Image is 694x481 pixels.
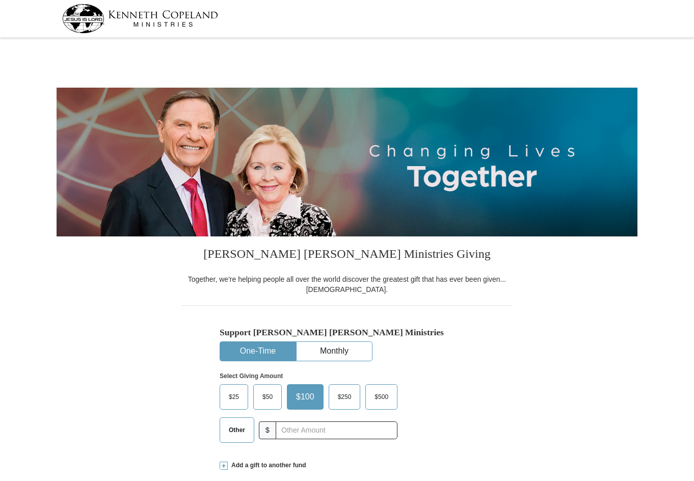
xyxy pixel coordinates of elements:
h3: [PERSON_NAME] [PERSON_NAME] Ministries Giving [181,236,513,274]
span: $100 [291,389,319,405]
img: kcm-header-logo.svg [62,4,218,33]
strong: Select Giving Amount [220,372,283,380]
button: One-Time [220,342,296,361]
span: $250 [333,389,357,405]
span: Add a gift to another fund [228,461,306,470]
span: $ [259,421,276,439]
span: $50 [257,389,278,405]
button: Monthly [297,342,372,361]
div: Together, we're helping people all over the world discover the greatest gift that has ever been g... [181,274,513,295]
span: $500 [369,389,393,405]
input: Other Amount [276,421,397,439]
h5: Support [PERSON_NAME] [PERSON_NAME] Ministries [220,327,474,338]
span: $25 [224,389,244,405]
span: Other [224,422,250,438]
